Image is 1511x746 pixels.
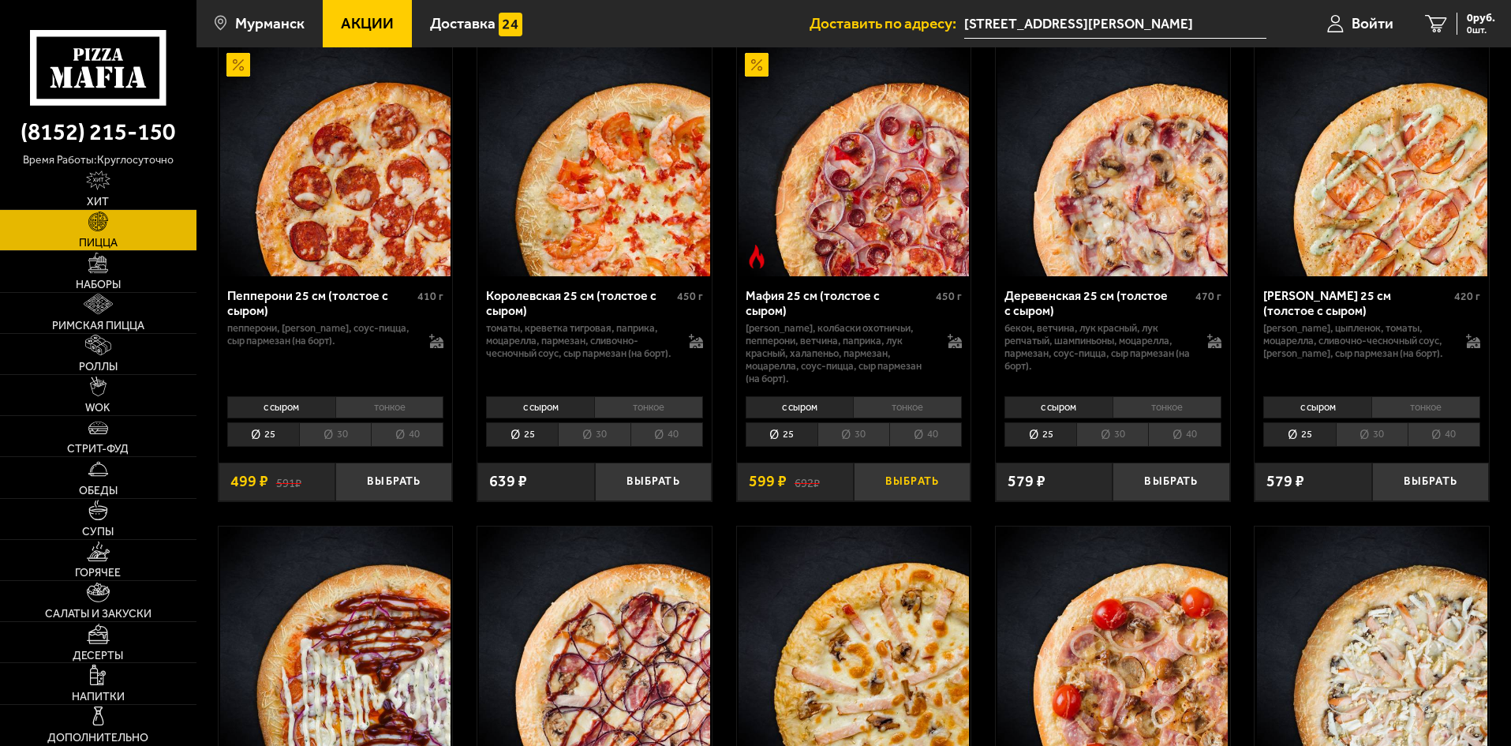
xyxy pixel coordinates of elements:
span: Доставка [430,16,496,31]
li: 25 [486,422,558,447]
img: Пепперони 25 см (толстое с сыром) [220,46,451,276]
p: бекон, ветчина, лук красный, лук репчатый, шампиньоны, моцарелла, пармезан, соус-пицца, сыр парме... [1004,322,1191,373]
li: 25 [1263,422,1335,447]
span: Доставить по адресу: [810,16,964,31]
span: Дополнительно [47,733,148,744]
span: Обеды [79,485,118,497]
li: с сыром [227,396,335,418]
span: 450 г [936,290,962,303]
span: 579 ₽ [1008,474,1045,489]
img: Акционный [226,53,250,77]
div: Королевская 25 см (толстое с сыром) [486,288,673,318]
li: тонкое [1371,396,1480,418]
span: 0 руб. [1467,13,1495,24]
img: Королевская 25 см (толстое с сыром) [479,46,709,276]
li: 40 [1148,422,1221,447]
p: томаты, креветка тигровая, паприка, моцарелла, пармезан, сливочно-чесночный соус, сыр пармезан (н... [486,322,673,360]
li: с сыром [1263,396,1371,418]
li: с сыром [746,396,854,418]
li: 30 [299,422,371,447]
a: Чикен Ранч 25 см (толстое с сыром) [1255,46,1489,276]
div: [PERSON_NAME] 25 см (толстое с сыром) [1263,288,1450,318]
span: Стрит-фуд [67,444,129,455]
li: тонкое [853,396,962,418]
span: 450 г [677,290,703,303]
span: Мурманск [235,16,305,31]
li: тонкое [594,396,703,418]
li: 30 [558,422,630,447]
button: Выбрать [335,463,452,501]
span: Хит [87,197,109,208]
s: 692 ₽ [795,474,820,489]
p: [PERSON_NAME], колбаски охотничьи, пепперони, ветчина, паприка, лук красный, халапеньо, пармезан,... [746,322,933,385]
span: Акции [341,16,394,31]
span: Войти [1352,16,1393,31]
li: 25 [227,422,299,447]
a: АкционныйОстрое блюдоМафия 25 см (толстое с сыром) [737,46,971,276]
span: Десерты [73,650,123,662]
span: 410 г [417,290,443,303]
img: Акционный [745,53,769,77]
s: 591 ₽ [276,474,301,489]
span: Римская пицца [52,321,144,332]
li: 30 [817,422,889,447]
span: 470 г [1195,290,1221,303]
span: 639 ₽ [489,474,527,489]
img: Острое блюдо [745,245,769,268]
li: тонкое [335,396,444,418]
img: Чикен Ранч 25 см (толстое с сыром) [1257,46,1487,276]
input: Ваш адрес доставки [964,9,1266,39]
span: WOK [85,403,110,414]
a: Деревенская 25 см (толстое с сыром) [996,46,1230,276]
span: 0 шт. [1467,25,1495,35]
a: АкционныйПепперони 25 см (толстое с сыром) [219,46,453,276]
li: 40 [1408,422,1480,447]
li: с сыром [1004,396,1113,418]
div: Мафия 25 см (толстое с сыром) [746,288,933,318]
span: Салаты и закуски [45,609,151,620]
span: Пицца [79,238,118,249]
button: Выбрать [854,463,971,501]
li: 30 [1336,422,1408,447]
img: Деревенская 25 см (толстое с сыром) [997,46,1228,276]
span: Горячее [75,568,121,579]
span: 579 ₽ [1266,474,1304,489]
a: Королевская 25 см (толстое с сыром) [477,46,712,276]
span: 599 ₽ [749,474,787,489]
li: тонкое [1113,396,1221,418]
li: 25 [1004,422,1076,447]
li: 40 [371,422,443,447]
span: 499 ₽ [230,474,268,489]
span: 420 г [1454,290,1480,303]
div: Пепперони 25 см (толстое с сыром) [227,288,414,318]
li: 40 [630,422,703,447]
li: с сыром [486,396,594,418]
img: Мафия 25 см (толстое с сыром) [739,46,969,276]
span: Наборы [76,279,121,291]
li: 25 [746,422,817,447]
p: [PERSON_NAME], цыпленок, томаты, моцарелла, сливочно-чесночный соус, [PERSON_NAME], сыр пармезан ... [1263,322,1450,360]
button: Выбрать [595,463,712,501]
div: Деревенская 25 см (толстое с сыром) [1004,288,1191,318]
li: 30 [1076,422,1148,447]
li: 40 [889,422,962,447]
button: Выбрать [1372,463,1489,501]
span: Напитки [72,692,125,703]
p: пепперони, [PERSON_NAME], соус-пицца, сыр пармезан (на борт). [227,322,414,347]
span: Роллы [79,362,118,373]
span: Супы [82,527,114,538]
button: Выбрать [1113,463,1229,501]
img: 15daf4d41897b9f0e9f617042186c801.svg [499,13,522,36]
